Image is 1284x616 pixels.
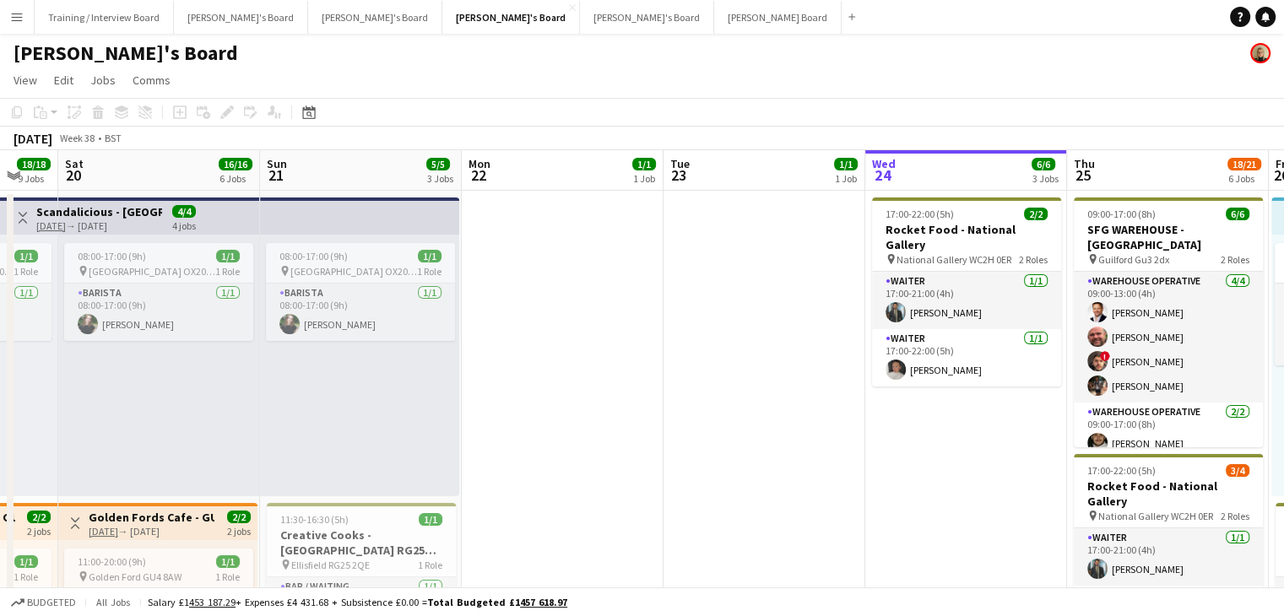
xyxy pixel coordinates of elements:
app-user-avatar: Nikoleta Gehfeld [1250,43,1270,63]
tcxspan: Call 453 187.29 via 3CX [189,596,236,608]
a: Comms [126,69,177,91]
div: Salary £1 + Expenses £4 431.68 + Subsistence £0.00 = [148,596,567,608]
button: Training / Interview Board [35,1,174,34]
span: View [14,73,37,88]
div: BST [105,132,122,144]
tcxspan: Call 457 618.97 via 3CX [520,596,567,608]
a: View [7,69,44,91]
h1: [PERSON_NAME]'s Board [14,41,238,66]
div: [DATE] [14,130,52,147]
a: Edit [47,69,80,91]
span: Week 38 [56,132,98,144]
span: Edit [54,73,73,88]
span: Jobs [90,73,116,88]
span: All jobs [93,596,133,608]
button: [PERSON_NAME] Board [714,1,842,34]
button: [PERSON_NAME]'s Board [174,1,308,34]
button: [PERSON_NAME]'s Board [308,1,442,34]
a: Jobs [84,69,122,91]
span: Total Budgeted £1 [427,596,567,608]
span: Comms [133,73,171,88]
span: Budgeted [27,597,76,608]
button: [PERSON_NAME]'s Board [580,1,714,34]
button: Budgeted [8,593,79,612]
button: [PERSON_NAME]'s Board [442,1,580,34]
